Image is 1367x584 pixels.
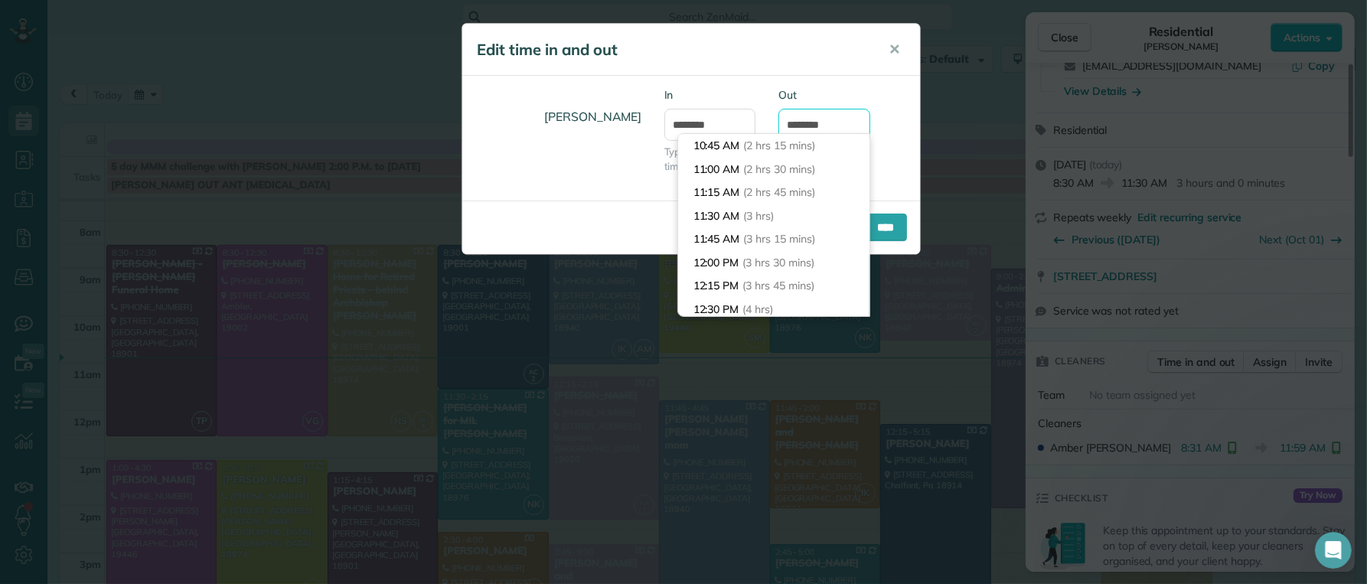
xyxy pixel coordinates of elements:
[743,209,774,223] span: (3 hrs)
[678,181,869,204] li: 11:15 AM
[743,185,814,199] span: (2 hrs 45 mins)
[743,139,814,152] span: (2 hrs 15 mins)
[678,227,869,251] li: 11:45 AM
[889,41,901,58] span: ✕
[211,165,236,178] a: here
[67,24,272,254] div: Message content
[678,274,869,298] li: 12:15 PM
[67,260,272,274] p: Message from Alexandre, sent 1h ago
[742,256,814,269] span: (3 hrs 30 mins)
[743,232,814,246] span: (3 hrs 15 mins)
[678,158,869,181] li: 11:00 AM
[678,298,869,321] li: 12:30 PM
[743,162,814,176] span: (2 hrs 30 mins)
[1315,532,1352,569] iframe: Intercom live chat
[742,302,773,316] span: (4 hrs)
[678,251,869,275] li: 12:00 PM
[478,39,868,60] h5: Edit time in and out
[34,28,59,53] img: Profile image for Alexandre
[23,15,283,284] div: message notification from Alexandre, 1h ago. New feature alert! 🚨We’re excited to roll out a high...
[778,87,870,103] label: Out
[742,279,814,292] span: (3 hrs 45 mins)
[678,134,869,158] li: 10:45 AM
[678,204,869,228] li: 11:30 AM
[664,145,756,174] span: Type or select a time
[664,87,756,103] label: In
[474,95,641,139] h4: [PERSON_NAME]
